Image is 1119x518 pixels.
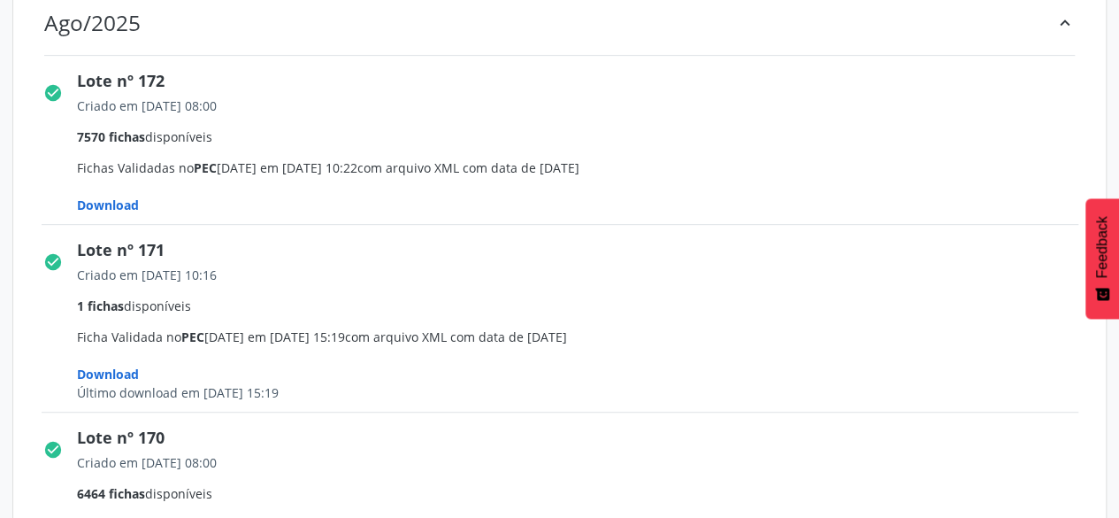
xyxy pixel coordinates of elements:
i: keyboard_arrow_up [1055,13,1075,33]
div: Lote nº 170 [77,426,1091,450]
div: keyboard_arrow_up [1055,10,1075,35]
div: disponíveis [77,128,1091,146]
div: Criado em [DATE] 08:00 [77,97,1091,115]
div: Lote nº 172 [77,69,1091,93]
div: Ago/2025 [44,10,141,35]
i: check_circle [43,252,63,272]
span: Ficha Validada no [DATE] em [DATE] 15:19 [77,266,1091,402]
span: 7570 fichas [77,128,145,145]
span: 6464 fichas [77,485,145,502]
span: 1 fichas [77,298,124,314]
span: Feedback [1094,216,1110,278]
span: Download [77,197,139,213]
i: check_circle [43,83,63,103]
span: com arquivo XML com data de [DATE] [345,329,567,345]
span: PEC [194,159,217,176]
span: Download [77,366,139,383]
span: com arquivo XML com data de [DATE] [357,159,579,176]
span: Fichas Validadas no [DATE] em [DATE] 10:22 [77,97,1091,214]
div: Criado em [DATE] 08:00 [77,453,1091,472]
span: PEC [181,329,204,345]
div: Criado em [DATE] 10:16 [77,266,1091,284]
div: Último download em [DATE] 15:19 [77,383,1091,402]
div: Lote nº 171 [77,238,1091,262]
button: Feedback - Mostrar pesquisa [1085,198,1119,319]
div: disponíveis [77,297,1091,315]
div: disponíveis [77,484,1091,503]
